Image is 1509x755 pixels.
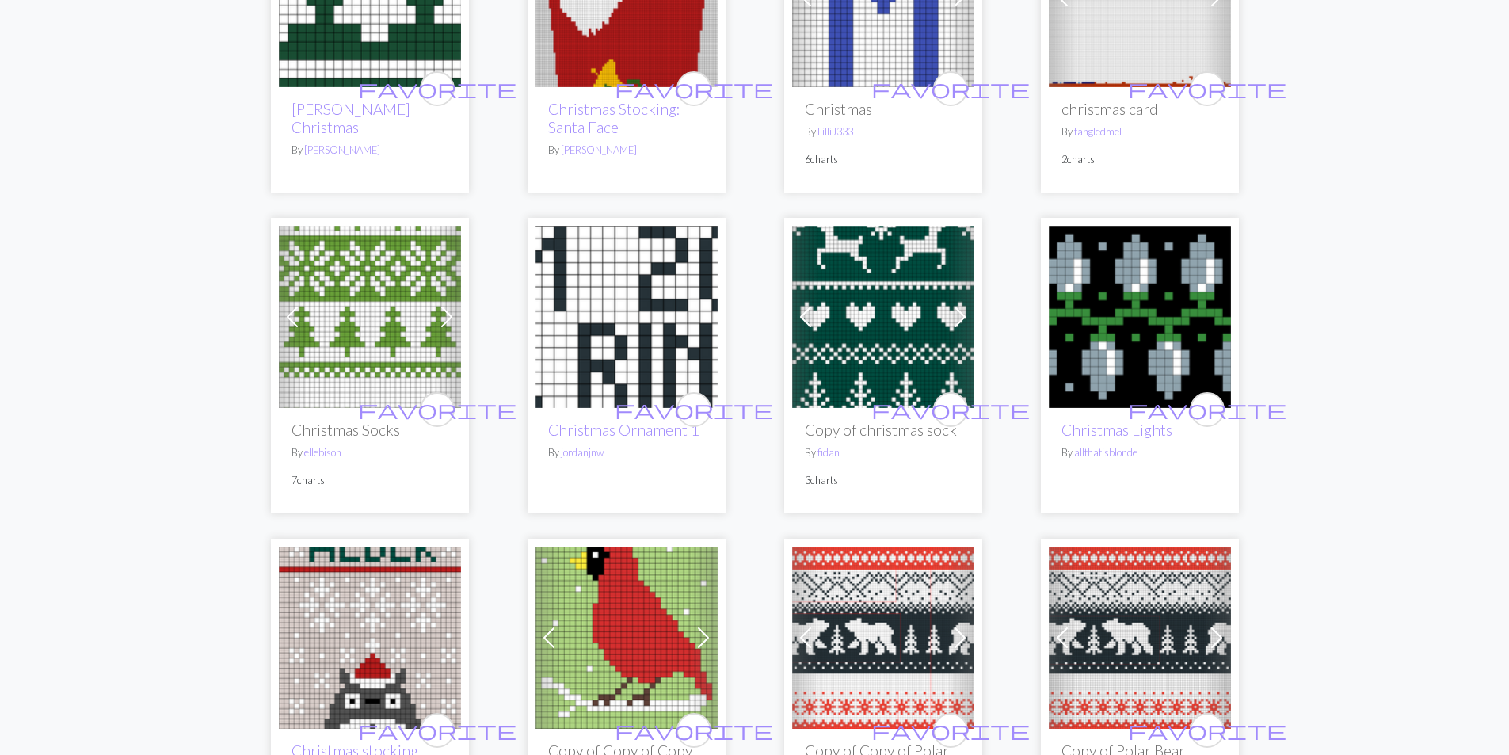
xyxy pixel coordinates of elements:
button: favourite [933,71,968,106]
h2: Copy of christmas sock [805,421,962,439]
img: Christmas sweater - back panel [1049,547,1231,729]
p: 3 charts [805,473,962,488]
a: LilliJ333 [817,125,853,138]
img: Christmas Ornament 1 [535,226,718,408]
img: Christmas Scarf 1 [535,547,718,729]
i: favourite [871,715,1030,746]
a: fidan [817,446,840,459]
a: Christmas Lights [1061,421,1172,439]
h2: Christmas Socks [292,421,448,439]
a: Christmas Stocking: Santa Face [548,100,680,136]
p: By [1061,124,1218,139]
a: [PERSON_NAME] Christmas [292,100,410,136]
a: tangledmel [1074,125,1122,138]
button: favourite [676,71,711,106]
h2: christmas card [1061,100,1218,118]
p: By [805,124,962,139]
button: favourite [420,71,455,106]
i: favourite [1128,715,1286,746]
i: favourite [358,394,516,425]
span: favorite [871,718,1030,742]
img: christmas sock [792,226,974,408]
button: favourite [420,392,455,427]
i: favourite [358,715,516,746]
a: Christmas sweater - back panel [792,628,974,643]
h2: Christmas [805,100,962,118]
span: favorite [358,397,516,421]
a: ellebison [304,446,341,459]
i: favourite [615,73,773,105]
img: Christmas stocking [279,547,461,729]
a: Christmas Ornament 1 [548,421,699,439]
a: [PERSON_NAME] [561,143,637,156]
p: By [292,445,448,460]
a: [PERSON_NAME] [304,143,380,156]
span: favorite [615,397,773,421]
button: favourite [1190,71,1225,106]
button: favourite [420,713,455,748]
span: favorite [1128,397,1286,421]
i: favourite [871,394,1030,425]
i: favourite [1128,73,1286,105]
a: Dad's [279,307,461,322]
span: favorite [358,76,516,101]
img: Christmas Lights [1049,226,1231,408]
i: favourite [615,715,773,746]
a: Christmas Ornament 1 [535,307,718,322]
a: allthatisblonde [1074,446,1137,459]
p: By [548,445,705,460]
p: By [805,445,962,460]
span: favorite [871,397,1030,421]
i: favourite [358,73,516,105]
a: Christmas sweater - back panel [1049,628,1231,643]
i: favourite [615,394,773,425]
i: favourite [1128,394,1286,425]
p: 2 charts [1061,152,1218,167]
img: Christmas sweater - back panel [792,547,974,729]
img: Dad's [279,226,461,408]
span: favorite [1128,76,1286,101]
a: Christmas Scarf 1 [535,628,718,643]
span: favorite [358,718,516,742]
p: By [1061,445,1218,460]
p: By [292,143,448,158]
span: favorite [1128,718,1286,742]
button: favourite [676,713,711,748]
a: jordanjnw [561,446,604,459]
i: favourite [871,73,1030,105]
a: christmas sock [792,307,974,322]
p: 6 charts [805,152,962,167]
p: By [548,143,705,158]
button: favourite [1190,392,1225,427]
span: favorite [615,76,773,101]
button: favourite [933,392,968,427]
a: Christmas stocking [279,628,461,643]
p: 7 charts [292,473,448,488]
a: Christmas Lights [1049,307,1231,322]
button: favourite [1190,713,1225,748]
span: favorite [615,718,773,742]
button: favourite [676,392,711,427]
button: favourite [933,713,968,748]
span: favorite [871,76,1030,101]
